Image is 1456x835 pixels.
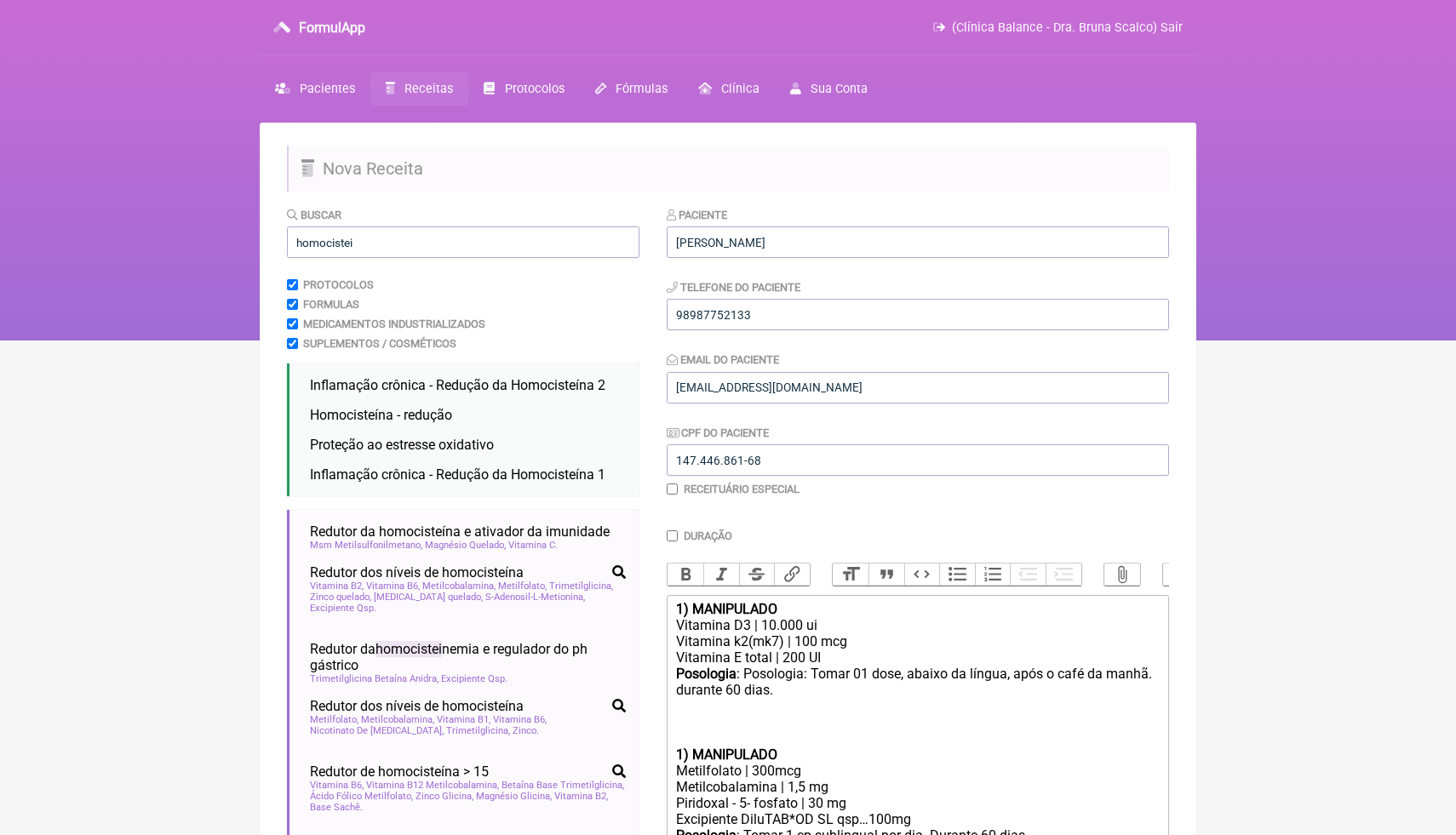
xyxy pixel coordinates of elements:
[508,540,558,551] span: Vitamina C
[684,483,800,495] label: Receituário Especial
[975,563,1011,586] button: Numbers
[676,633,1160,649] div: Vitamina k2(mk7) | 100 mcg
[441,673,507,684] span: Excipiente Qsp
[580,72,683,106] a: Fórmulas
[676,795,1160,811] div: Piridoxal - 5- fosfato | 30 mg
[366,780,499,791] span: Vitamina B12 Metilcobalamina
[683,72,775,106] a: Clínica
[493,714,547,725] span: Vitamina B6
[952,20,1183,35] span: (Clínica Balance - Dra. Bruna Scalco) Sair
[505,82,565,96] span: Protocolos
[684,529,732,542] label: Duração
[303,278,374,291] label: Protocolos
[667,426,769,439] label: CPF do Paciente
[310,603,376,614] span: Excipiente Qsp
[904,563,940,586] button: Code
[287,226,639,258] input: exemplo: emagrecimento, ansiedade
[416,791,473,802] span: Zinco Glicina
[300,82,355,96] span: Pacientes
[554,791,608,802] span: Vitamina B2
[310,725,444,736] span: Nicotinato De [MEDICAL_DATA]
[498,580,547,592] span: Metilfolato
[303,337,456,350] label: Suplementos / Cosméticos
[422,580,496,592] span: Metilcobalamina
[446,725,510,736] span: Trimetilglicina
[676,649,1160,666] div: Vitamina E total | 200 UI
[404,82,453,96] span: Receitas
[676,811,1160,827] div: Excipiente DiluTAB*OD SL qsp…100mg
[939,563,975,586] button: Bullets
[513,725,539,736] span: Zinco
[775,72,883,106] a: Sua Conta
[310,791,413,802] span: Ácido Fólico Metilfolato
[676,763,1160,779] div: Metilfolato | 300mcg
[361,714,434,725] span: Metilcobalamina
[303,317,485,330] label: Medicamentos Industrializados
[502,780,624,791] span: Betaína Base Trimetilglicina
[310,437,494,453] span: Proteção ao estresse oxidativo
[933,20,1183,35] a: (Clínica Balance - Dra. Bruna Scalco) Sair
[310,407,452,423] span: Homocisteína - redução
[299,20,365,36] h3: FormulApp
[310,540,422,551] span: Msm Metilsulfonilmetano
[676,746,777,763] strong: 1) MANIPULADO
[1010,563,1046,586] button: Decrease Level
[437,714,490,725] span: Vitamina B1
[667,209,727,221] label: Paciente
[375,641,442,657] span: homocistei
[287,209,341,221] label: Buscar
[676,666,737,682] strong: Posologia
[739,563,775,586] button: Strikethrough
[676,779,1160,795] div: Metilcobalamina | 1,5 mg
[721,82,760,96] span: Clínica
[310,592,371,603] span: Zinco quelado
[1104,563,1140,586] button: Attach Files
[370,72,468,106] a: Receitas
[668,563,703,586] button: Bold
[310,780,364,791] span: Vitamina B6
[676,666,1160,763] div: : Posologia: Tomar 01 dose, abaixo da língua, após o café da manhã. durante 60 dias.
[476,791,552,802] span: Magnésio Glicina
[703,563,739,586] button: Italic
[667,353,779,366] label: Email do Paciente
[549,580,613,592] span: Trimetilglicina
[310,714,358,725] span: Metilfolato
[811,82,868,96] span: Sua Conta
[310,564,524,580] span: Redutor dos níveis de homocisteína
[774,563,810,586] button: Link
[310,641,626,673] span: Redutor da nemia e regulador do ph gástrico
[468,72,579,106] a: Protocolos
[374,592,483,603] span: [MEDICAL_DATA] quelado
[260,72,370,106] a: Pacientes
[868,563,904,586] button: Quote
[1046,563,1081,586] button: Increase Level
[366,580,420,592] span: Vitamina B6
[310,764,489,780] span: Redutor de homocisteína > 15
[485,592,585,603] span: S-Adenosil-L-Metionina
[310,673,439,684] span: Trimetilglicina Betaína Anidra
[310,802,363,813] span: Base Sachê
[310,523,610,540] span: Redutor da homocisteína e ativador da imunidade
[425,540,506,551] span: Magnésio Quelado
[667,281,800,294] label: Telefone do Paciente
[310,377,605,393] span: Inflamação crônica - Redução da Homocisteína 2
[310,466,605,483] span: Inflamação crônica - Redução da Homocisteína 1
[1163,563,1199,586] button: Undo
[616,82,668,96] span: Fórmulas
[303,298,359,311] label: Formulas
[287,146,1169,192] h2: Nova Receita
[676,601,777,617] strong: 1) MANIPULADO
[310,580,364,592] span: Vitamina B2
[310,698,524,714] span: Redutor dos níveis de homocisteína
[833,563,868,586] button: Heading
[676,617,1160,633] div: Vitamina D3 | 10.000 ui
